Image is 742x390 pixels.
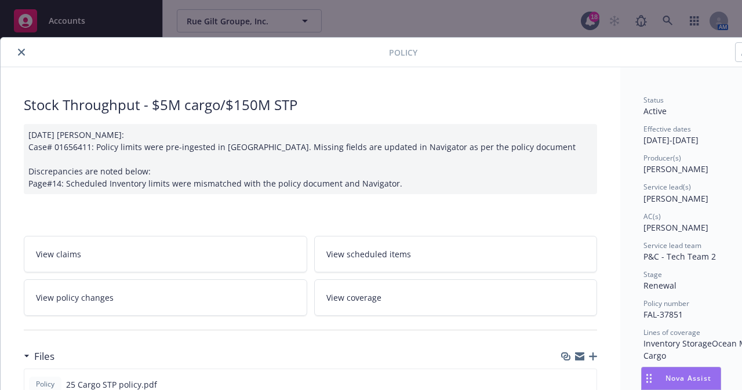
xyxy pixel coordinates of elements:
span: [PERSON_NAME] [643,222,708,233]
span: FAL-37851 [643,309,683,320]
span: Policy number [643,298,689,308]
h3: Files [34,349,54,364]
span: Inventory Storage [643,338,712,349]
span: Lines of coverage [643,327,700,337]
span: Nova Assist [665,373,711,383]
span: Policy [34,379,57,389]
span: View coverage [326,291,381,304]
span: P&C - Tech Team 2 [643,251,716,262]
span: View claims [36,248,81,260]
div: Stock Throughput - $5M cargo/$150M STP [24,95,597,115]
button: Nova Assist [641,367,721,390]
button: close [14,45,28,59]
div: Drag to move [642,367,656,389]
span: Stage [643,269,662,279]
span: AC(s) [643,212,661,221]
span: Status [643,95,664,105]
div: [DATE] [PERSON_NAME]: Case# 01656411: Policy limits were pre-ingested in [GEOGRAPHIC_DATA]. Missi... [24,124,597,194]
a: View policy changes [24,279,307,316]
span: View scheduled items [326,248,411,260]
a: View coverage [314,279,598,316]
span: Effective dates [643,124,691,134]
a: View scheduled items [314,236,598,272]
span: Renewal [643,280,676,291]
span: View policy changes [36,291,114,304]
span: Service lead(s) [643,182,691,192]
span: Producer(s) [643,153,681,163]
span: [PERSON_NAME] [643,193,708,204]
span: Active [643,105,667,116]
span: Policy [389,46,417,59]
span: [PERSON_NAME] [643,163,708,174]
a: View claims [24,236,307,272]
span: Service lead team [643,240,701,250]
div: Files [24,349,54,364]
